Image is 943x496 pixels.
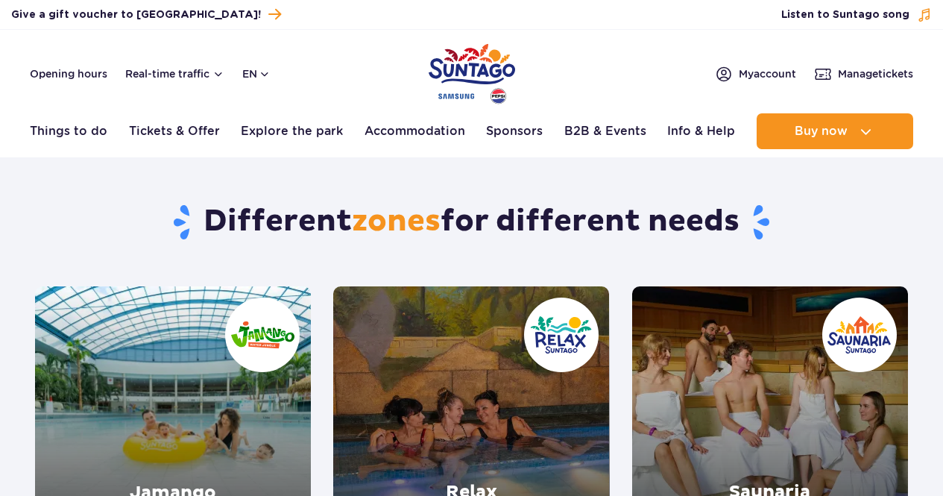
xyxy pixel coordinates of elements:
[486,113,543,149] a: Sponsors
[781,7,932,22] button: Listen to Suntago song
[715,65,796,83] a: Myaccount
[781,7,909,22] span: Listen to Suntago song
[795,125,848,138] span: Buy now
[241,113,343,149] a: Explore the park
[838,66,913,81] span: Manage tickets
[429,37,515,106] a: Park of Poland
[11,7,261,22] span: Give a gift voucher to [GEOGRAPHIC_DATA]!
[242,66,271,81] button: en
[757,113,913,149] button: Buy now
[129,113,220,149] a: Tickets & Offer
[365,113,465,149] a: Accommodation
[30,66,107,81] a: Opening hours
[125,68,224,80] button: Real-time traffic
[11,4,281,25] a: Give a gift voucher to [GEOGRAPHIC_DATA]!
[564,113,646,149] a: B2B & Events
[739,66,796,81] span: My account
[352,203,441,240] span: zones
[30,113,107,149] a: Things to do
[814,65,913,83] a: Managetickets
[667,113,735,149] a: Info & Help
[35,203,908,242] h1: Different for different needs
